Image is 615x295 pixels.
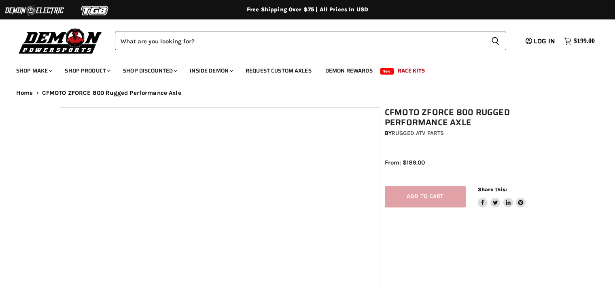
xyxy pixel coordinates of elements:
div: by [385,129,560,138]
a: Request Custom Axles [240,62,318,79]
a: Home [16,90,33,96]
span: Share this: [478,186,507,192]
a: Shop Make [10,62,57,79]
a: Shop Discounted [117,62,182,79]
button: Search [485,32,506,50]
span: CFMOTO ZFORCE 800 Rugged Performance Axle [42,90,181,96]
input: Search [115,32,485,50]
h1: CFMOTO ZFORCE 800 Rugged Performance Axle [385,107,560,128]
ul: Main menu [10,59,593,79]
span: $199.00 [574,37,595,45]
a: Inside Demon [184,62,238,79]
form: Product [115,32,506,50]
img: TGB Logo 2 [65,3,125,18]
a: Shop Product [59,62,115,79]
a: $199.00 [560,35,599,47]
img: Demon Electric Logo 2 [4,3,65,18]
aside: Share this: [478,186,526,207]
img: Demon Powersports [16,26,105,55]
span: Log in [534,36,555,46]
span: New! [380,68,394,75]
a: Log in [522,38,560,45]
a: Race Kits [392,62,431,79]
span: From: $189.00 [385,159,425,166]
a: Rugged ATV Parts [392,130,444,137]
a: Demon Rewards [319,62,379,79]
